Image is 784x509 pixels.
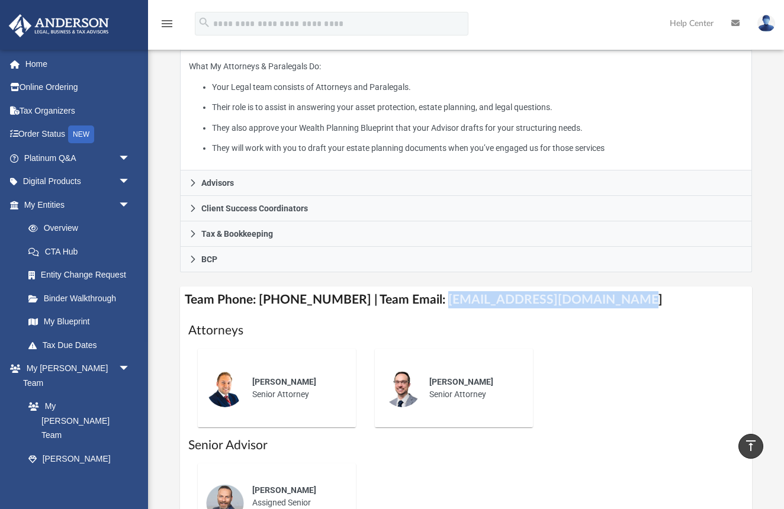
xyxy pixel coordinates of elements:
a: vertical_align_top [738,434,763,459]
a: My Blueprint [17,310,142,334]
li: Their role is to assist in answering your asset protection, estate planning, and legal questions. [212,100,743,115]
a: Tax Organizers [8,99,148,123]
i: menu [160,17,174,31]
p: What My Attorneys & Paralegals Do: [189,59,744,156]
a: My Entitiesarrow_drop_down [8,193,148,217]
a: [PERSON_NAME] System [17,447,142,485]
li: They will work with you to draft your estate planning documents when you’ve engaged us for those ... [212,141,743,156]
div: Attorneys & Paralegals [180,51,753,171]
a: My [PERSON_NAME] Teamarrow_drop_down [8,357,142,395]
i: vertical_align_top [744,439,758,453]
span: [PERSON_NAME] [252,377,316,386]
span: Client Success Coordinators [201,204,308,212]
a: CTA Hub [17,240,148,263]
a: BCP [180,247,753,272]
span: [PERSON_NAME] [252,485,316,495]
div: NEW [68,125,94,143]
img: thumbnail [383,369,421,407]
a: Platinum Q&Aarrow_drop_down [8,146,148,170]
h4: Team Phone: [PHONE_NUMBER] | Team Email: [EMAIL_ADDRESS][DOMAIN_NAME] [180,286,753,313]
span: arrow_drop_down [118,357,142,381]
span: arrow_drop_down [118,170,142,194]
a: Advisors [180,170,753,196]
div: Senior Attorney [421,368,525,409]
span: Tax & Bookkeeping [201,230,273,238]
img: thumbnail [206,369,244,407]
a: Tax Due Dates [17,333,148,357]
h1: Attorneys [188,322,744,339]
li: Your Legal team consists of Attorneys and Paralegals. [212,80,743,95]
i: search [198,16,211,29]
a: Tax & Bookkeeping [180,221,753,247]
span: Advisors [201,179,234,187]
img: Anderson Advisors Platinum Portal [5,14,113,37]
img: User Pic [757,15,775,32]
li: They also approve your Wealth Planning Blueprint that your Advisor drafts for your structuring ne... [212,121,743,136]
a: Client Success Coordinators [180,196,753,221]
span: [PERSON_NAME] [429,377,493,386]
span: arrow_drop_down [118,193,142,217]
span: BCP [201,255,217,263]
h1: Senior Advisor [188,437,744,454]
a: menu [160,22,174,31]
a: Online Ordering [8,76,148,99]
a: My [PERSON_NAME] Team [17,395,136,447]
a: Home [8,52,148,76]
a: Digital Productsarrow_drop_down [8,170,148,194]
a: Order StatusNEW [8,123,148,147]
span: arrow_drop_down [118,146,142,170]
a: Entity Change Request [17,263,148,287]
a: Binder Walkthrough [17,286,148,310]
div: Senior Attorney [244,368,348,409]
a: Overview [17,217,148,240]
